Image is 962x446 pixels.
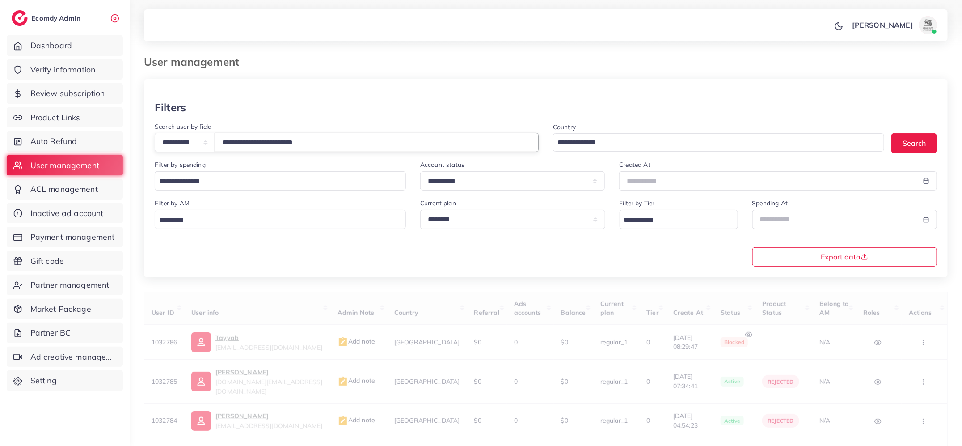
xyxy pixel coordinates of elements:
input: Search for option [621,213,726,227]
img: avatar [919,16,937,34]
a: Partner BC [7,323,123,343]
a: Dashboard [7,35,123,56]
span: Gift code [30,255,64,267]
span: Product Links [30,112,80,123]
button: Export data [752,247,937,267]
input: Search for option [156,175,394,189]
div: Search for option [155,171,406,191]
input: Search for option [156,213,394,227]
h3: User management [144,55,246,68]
label: Created At [619,160,650,169]
label: Account status [420,160,464,169]
label: Filter by Tier [620,199,655,208]
div: Search for option [553,133,884,152]
span: Partner BC [30,327,71,339]
span: User management [30,160,99,171]
span: Payment management [30,231,115,243]
a: Payment management [7,227,123,247]
label: Current plan [420,199,456,208]
span: Inactive ad account [30,208,104,219]
a: logoEcomdy Admin [12,10,83,26]
a: Market Package [7,299,123,319]
span: Auto Refund [30,136,77,147]
a: Verify information [7,59,123,80]
label: Search user by field [155,122,211,131]
a: Ad creative management [7,347,123,367]
img: logo [12,10,28,26]
button: Search [891,133,937,153]
span: Partner management [30,279,110,291]
h2: Ecomdy Admin [31,14,83,22]
div: Search for option [155,210,406,229]
h3: Filters [155,101,186,114]
p: [PERSON_NAME] [852,20,913,30]
a: Product Links [7,107,123,128]
a: Auto Refund [7,131,123,152]
div: Search for option [620,210,738,229]
label: Filter by AM [155,199,190,208]
span: Dashboard [30,40,72,51]
span: Setting [30,375,57,387]
label: Filter by spending [155,160,206,169]
label: Spending At [752,199,788,208]
a: ACL management [7,179,123,200]
a: Gift code [7,251,123,272]
span: Export data [821,253,868,260]
input: Search for option [554,136,873,150]
span: Verify information [30,64,96,76]
a: User management [7,155,123,176]
label: Country [553,123,576,132]
span: Review subscription [30,88,105,99]
a: Review subscription [7,83,123,104]
a: Inactive ad account [7,203,123,224]
a: Setting [7,370,123,391]
span: Ad creative management [30,351,116,363]
a: Partner management [7,275,123,295]
span: ACL management [30,183,98,195]
span: Market Package [30,303,91,315]
a: [PERSON_NAME]avatar [847,16,941,34]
